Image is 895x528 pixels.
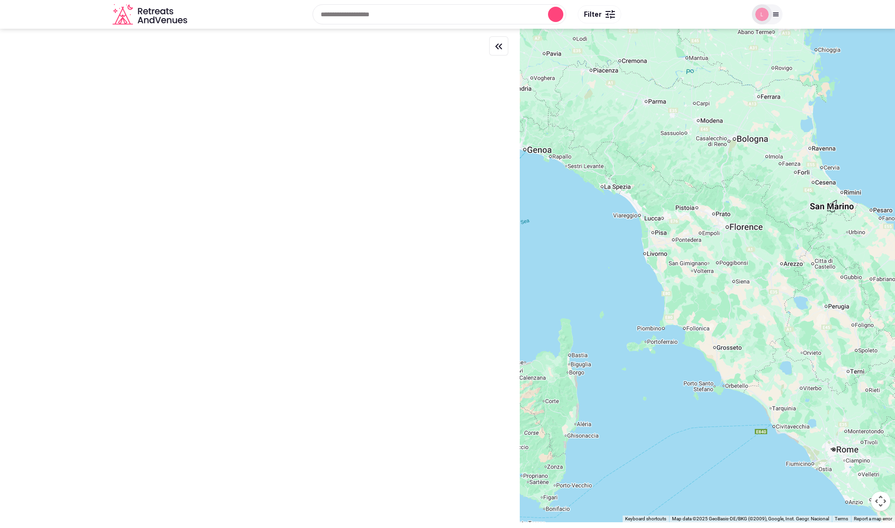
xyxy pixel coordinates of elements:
a: Terms (opens in new tab) [835,516,848,521]
a: Visit the homepage [112,4,189,25]
img: Luis Mereiles [755,8,769,21]
a: Open this area in Google Maps (opens a new window) [522,510,554,522]
img: Google [522,510,554,522]
button: Map camera controls [871,492,890,511]
svg: Retreats and Venues company logo [112,4,189,25]
button: Keyboard shortcuts [625,516,666,522]
button: Filter [578,5,621,23]
span: Filter [584,10,602,19]
a: Report a map error [854,516,892,521]
span: Map data ©2025 GeoBasis-DE/BKG (©2009), Google, Inst. Geogr. Nacional [672,516,829,521]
